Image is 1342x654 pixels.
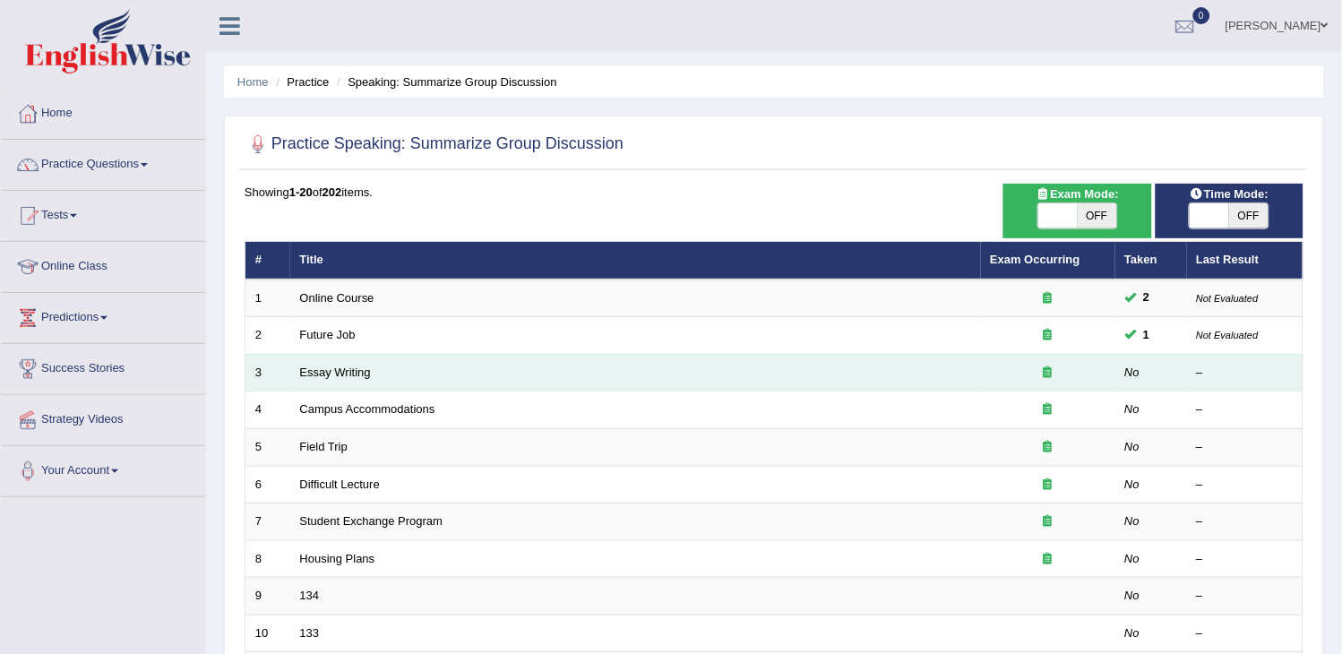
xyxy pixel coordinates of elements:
[991,365,1105,382] div: Exam occurring question
[1003,184,1151,238] div: Show exams occurring in exams
[245,466,290,503] td: 6
[300,402,435,416] a: Campus Accommodations
[323,185,342,199] b: 202
[1,446,205,491] a: Your Account
[1,89,205,133] a: Home
[245,540,290,578] td: 8
[1197,588,1294,605] div: –
[1,140,205,185] a: Practice Questions
[245,354,290,392] td: 3
[1125,514,1140,528] em: No
[300,478,380,491] a: Difficult Lecture
[289,185,313,199] b: 1-20
[1197,365,1294,382] div: –
[1197,513,1294,530] div: –
[271,73,329,90] li: Practice
[300,366,371,379] a: Essay Writing
[991,439,1105,456] div: Exam occurring question
[300,440,348,453] a: Field Trip
[1,344,205,389] a: Success Stories
[1029,185,1126,204] span: Exam Mode:
[1197,330,1259,340] small: Not Evaluated
[300,552,375,565] a: Housing Plans
[300,514,443,528] a: Student Exchange Program
[991,513,1105,530] div: Exam occurring question
[991,327,1105,344] div: Exam occurring question
[1137,326,1157,345] span: You can still take this question
[245,184,1303,201] div: Showing of items.
[1197,477,1294,494] div: –
[1197,401,1294,418] div: –
[245,429,290,467] td: 5
[991,401,1105,418] div: Exam occurring question
[1125,366,1140,379] em: No
[245,392,290,429] td: 4
[245,578,290,615] td: 9
[1125,402,1140,416] em: No
[1078,203,1117,228] span: OFF
[1197,293,1259,304] small: Not Evaluated
[1197,551,1294,568] div: –
[1187,242,1303,280] th: Last Result
[245,615,290,652] td: 10
[1137,288,1157,307] span: You can still take this question
[1,293,205,338] a: Predictions
[1125,552,1140,565] em: No
[1,395,205,440] a: Strategy Videos
[1125,626,1140,640] em: No
[290,242,981,280] th: Title
[245,317,290,355] td: 2
[300,328,356,341] a: Future Job
[1183,185,1276,204] span: Time Mode:
[245,280,290,317] td: 1
[1229,203,1269,228] span: OFF
[1,242,205,287] a: Online Class
[245,242,290,280] th: #
[1197,439,1294,456] div: –
[1,191,205,236] a: Tests
[991,253,1080,266] a: Exam Occurring
[300,626,320,640] a: 133
[300,589,320,602] a: 134
[1125,478,1140,491] em: No
[1197,625,1294,642] div: –
[1125,440,1140,453] em: No
[991,551,1105,568] div: Exam occurring question
[237,75,269,89] a: Home
[300,291,374,305] a: Online Course
[1115,242,1187,280] th: Taken
[1193,7,1211,24] span: 0
[991,477,1105,494] div: Exam occurring question
[332,73,557,90] li: Speaking: Summarize Group Discussion
[991,290,1105,307] div: Exam occurring question
[1125,589,1140,602] em: No
[245,503,290,541] td: 7
[245,131,624,158] h2: Practice Speaking: Summarize Group Discussion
